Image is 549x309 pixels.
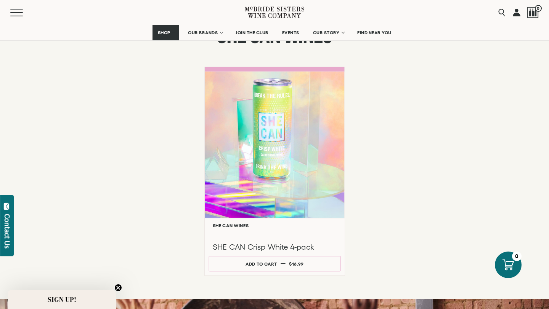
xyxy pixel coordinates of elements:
span: SHOP [157,30,170,35]
a: OUR STORY [308,25,349,40]
span: OUR BRANDS [188,30,218,35]
div: Contact Us [3,214,11,248]
div: Add to cart [246,258,277,269]
div: SIGN UP!Close teaser [8,290,116,309]
span: SIGN UP! [48,295,76,304]
span: 0 [535,5,542,12]
span: OUR STORY [313,30,340,35]
a: FIND NEAR YOU [352,25,396,40]
a: JOIN THE CLUB [231,25,273,40]
span: FIND NEAR YOU [357,30,392,35]
a: OUR BRANDS [183,25,227,40]
a: EVENTS [277,25,304,40]
div: 0 [512,252,522,261]
span: $16.99 [289,261,304,266]
h6: SHE CAN Wines [212,223,336,228]
h3: SHE CAN Crisp White 4-pack [212,242,336,252]
span: JOIN THE CLUB [236,30,268,35]
span: EVENTS [282,30,299,35]
button: Close teaser [114,284,122,291]
button: Mobile Menu Trigger [10,9,38,16]
a: SHE CAN Wines SHE CAN Crisp White 4-pack Add to cart $16.99 [204,67,345,276]
button: Add to cart $16.99 [209,256,340,271]
a: SHOP [152,25,179,40]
